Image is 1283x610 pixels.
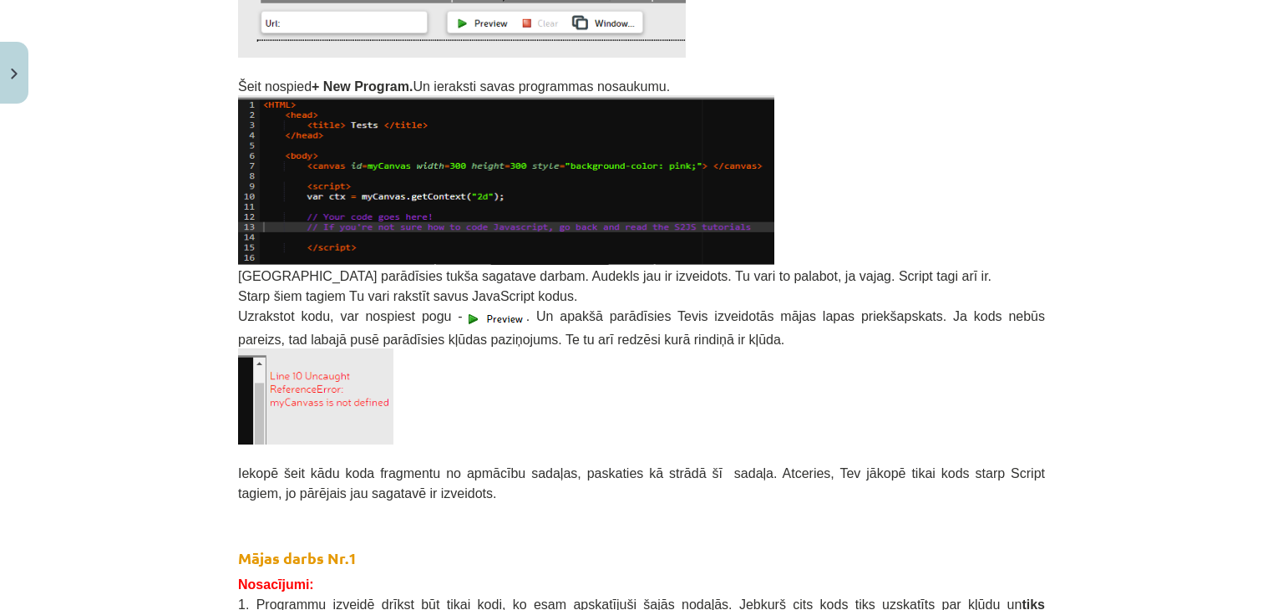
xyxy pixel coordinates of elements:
[238,348,393,445] img: Attēls, kurā ir teksts, fonts, dizains, viedtālrunis Apraksts ģenerēts automātiski
[238,548,357,567] strong: Mājas darbs Nr.1
[11,69,18,79] img: icon-close-lesson-0947bae3869378f0d4975bcd49f059093ad1ed9edebbc8119c70593378902aed.svg
[238,466,1045,501] span: Iekopē šeit kādu koda fragmentu no apmācību sadaļas, paskaties kā strādā šī sadaļa. Atceries, Tev...
[238,269,991,283] span: [GEOGRAPHIC_DATA] parādīsies tukša sagatave darbam. Audekls jau ir izveidots. Tu vari to palabot,...
[238,309,1045,347] span: Uzrakstot kodu, var nospiest pogu - . Un apakšā parādīsies Tevis izveidotās mājas lapas priekšaps...
[238,289,577,303] span: Starp šiem tagiem Tu vari rakstīt savus JavaScript kodus.
[238,577,314,592] span: Nosacījumi:
[312,79,413,94] b: + New Program.
[238,79,670,94] span: Šeit nospied Un ieraksti savas programmas nosaukumu.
